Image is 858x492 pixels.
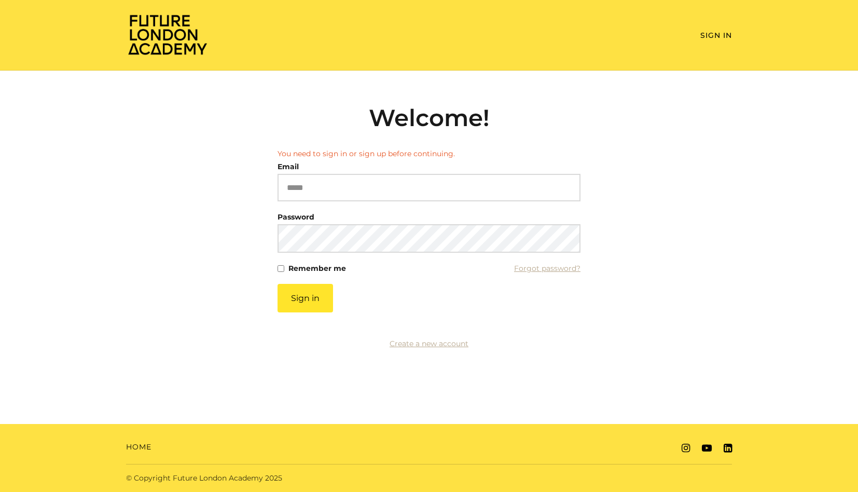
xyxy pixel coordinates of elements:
a: Sign In [700,31,732,40]
a: Forgot password? [514,261,580,276]
label: Email [278,159,299,174]
label: Password [278,210,314,224]
img: Home Page [126,13,209,56]
div: © Copyright Future London Academy 2025 [118,473,429,484]
li: You need to sign in or sign up before continuing. [278,148,580,159]
h2: Welcome! [278,104,580,132]
a: Create a new account [390,339,468,348]
button: Sign in [278,284,333,312]
a: Home [126,442,151,453]
label: Remember me [288,261,346,276]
